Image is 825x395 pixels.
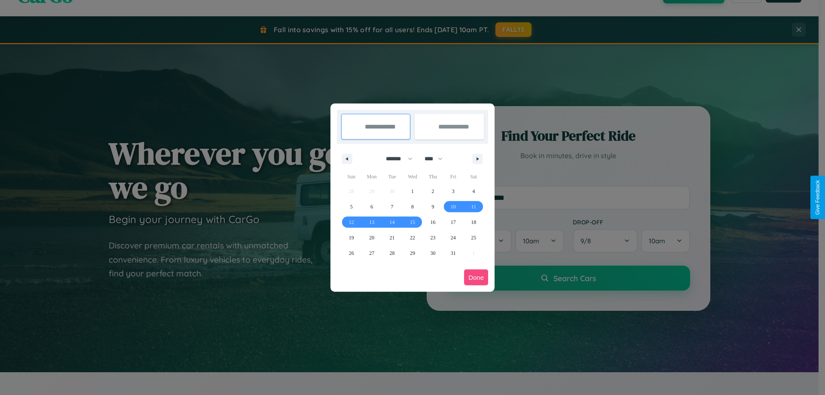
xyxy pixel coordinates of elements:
[361,230,382,245] button: 20
[815,180,821,215] div: Give Feedback
[443,214,463,230] button: 17
[382,245,402,261] button: 28
[464,170,484,184] span: Sat
[349,245,354,261] span: 26
[361,199,382,214] button: 6
[411,199,414,214] span: 8
[382,230,402,245] button: 21
[341,214,361,230] button: 12
[341,199,361,214] button: 5
[402,170,422,184] span: Wed
[382,199,402,214] button: 7
[423,214,443,230] button: 16
[361,214,382,230] button: 13
[349,214,354,230] span: 12
[369,230,374,245] span: 20
[443,230,463,245] button: 24
[350,199,353,214] span: 5
[423,184,443,199] button: 2
[464,214,484,230] button: 18
[391,199,394,214] span: 7
[452,184,455,199] span: 3
[370,199,373,214] span: 6
[430,230,435,245] span: 23
[382,170,402,184] span: Tue
[402,245,422,261] button: 29
[430,245,435,261] span: 30
[341,170,361,184] span: Sun
[464,269,488,285] button: Done
[423,170,443,184] span: Thu
[369,214,374,230] span: 13
[443,245,463,261] button: 31
[431,199,434,214] span: 9
[382,214,402,230] button: 14
[423,230,443,245] button: 23
[341,230,361,245] button: 19
[361,170,382,184] span: Mon
[423,245,443,261] button: 30
[402,214,422,230] button: 15
[410,214,415,230] span: 15
[471,230,476,245] span: 25
[451,230,456,245] span: 24
[464,230,484,245] button: 25
[431,184,434,199] span: 2
[402,199,422,214] button: 8
[402,230,422,245] button: 22
[443,184,463,199] button: 3
[451,199,456,214] span: 10
[423,199,443,214] button: 9
[443,170,463,184] span: Fri
[430,214,435,230] span: 16
[464,184,484,199] button: 4
[464,199,484,214] button: 11
[443,199,463,214] button: 10
[390,230,395,245] span: 21
[402,184,422,199] button: 1
[451,214,456,230] span: 17
[369,245,374,261] span: 27
[472,184,475,199] span: 4
[411,184,414,199] span: 1
[349,230,354,245] span: 19
[471,199,476,214] span: 11
[361,245,382,261] button: 27
[390,214,395,230] span: 14
[471,214,476,230] span: 18
[410,230,415,245] span: 22
[341,245,361,261] button: 26
[390,245,395,261] span: 28
[451,245,456,261] span: 31
[410,245,415,261] span: 29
